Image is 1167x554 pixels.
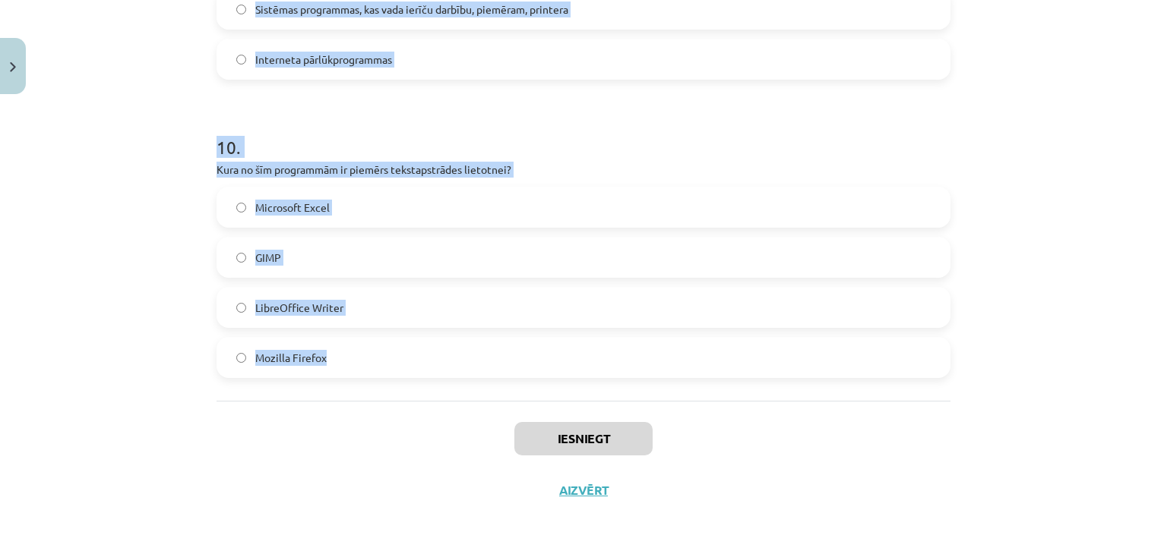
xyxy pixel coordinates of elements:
h1: 10 . [217,110,950,157]
span: Interneta pārlūkprogrammas [255,52,392,68]
input: LibreOffice Writer [236,303,246,313]
span: Sistēmas programmas, kas vada ierīču darbību, piemēram, printera [255,2,568,17]
p: Kura no šīm programmām ir piemērs tekstapstrādes lietotnei? [217,162,950,178]
input: Sistēmas programmas, kas vada ierīču darbību, piemēram, printera [236,5,246,14]
button: Aizvērt [555,483,612,498]
input: Mozilla Firefox [236,353,246,363]
input: GIMP [236,253,246,263]
button: Iesniegt [514,422,653,455]
span: LibreOffice Writer [255,300,343,316]
input: Microsoft Excel [236,203,246,212]
span: Microsoft Excel [255,200,330,216]
span: GIMP [255,250,281,266]
img: icon-close-lesson-0947bae3869378f0d4975bcd49f059093ad1ed9edebbc8119c70593378902aed.svg [10,62,16,72]
input: Interneta pārlūkprogrammas [236,55,246,65]
span: Mozilla Firefox [255,350,327,366]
